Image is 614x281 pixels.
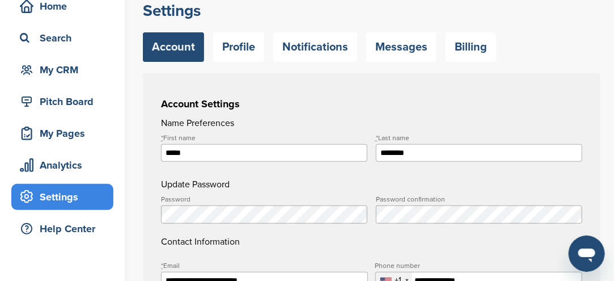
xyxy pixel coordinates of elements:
[11,152,113,178] a: Analytics
[161,196,582,249] h4: Contact Information
[376,196,582,203] label: Password confirmation
[17,219,113,239] div: Help Center
[17,28,113,48] div: Search
[161,135,367,141] label: First name
[161,116,582,130] h4: Name Preferences
[143,1,600,21] h2: Settings
[11,216,113,242] a: Help Center
[273,32,357,62] a: Notifications
[376,135,582,141] label: Last name
[161,96,582,112] h3: Account Settings
[161,196,367,203] label: Password
[17,187,113,207] div: Settings
[161,262,163,270] abbr: required
[366,32,437,62] a: Messages
[161,262,368,269] label: Email
[143,32,204,62] a: Account
[375,262,582,269] label: Phone number
[161,178,582,191] h4: Update Password
[11,89,113,115] a: Pitch Board
[17,123,113,144] div: My Pages
[11,184,113,210] a: Settings
[569,236,605,272] iframe: Button to launch messaging window
[17,155,113,175] div: Analytics
[213,32,264,62] a: Profile
[11,25,113,51] a: Search
[376,134,378,142] abbr: required
[446,32,496,62] a: Billing
[161,134,163,142] abbr: required
[17,60,113,80] div: My CRM
[11,57,113,83] a: My CRM
[11,120,113,146] a: My Pages
[17,91,113,112] div: Pitch Board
